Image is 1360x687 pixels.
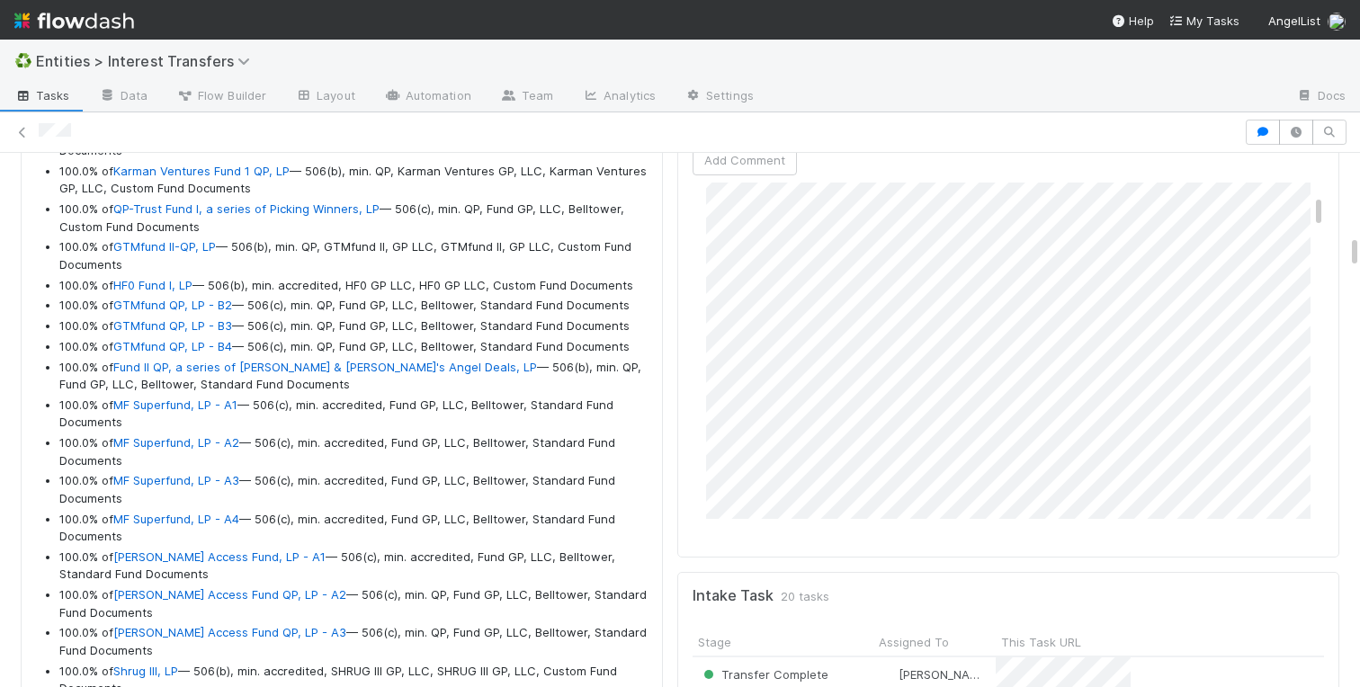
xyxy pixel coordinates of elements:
div: [PERSON_NAME] [881,665,987,683]
li: 100.0% of — 506(c), min. QP, Fund GP, LLC, Belltower, Standard Fund Documents [59,586,648,621]
a: Docs [1282,83,1360,112]
a: Automation [370,83,486,112]
li: 100.0% of — 506(c), min. QP, Fund GP, LLC, Belltower, Standard Fund Documents [59,297,648,315]
a: Team [486,83,568,112]
img: logo-inverted-e16ddd16eac7371096b0.svg [14,5,134,36]
span: Flow Builder [176,86,266,104]
li: 100.0% of — 506(c), min. accredited, Fund GP, LLC, Belltower, Standard Fund Documents [59,472,648,507]
li: 100.0% of — 506(c), min. accredited, Fund GP, LLC, Belltower, Standard Fund Documents [59,549,648,584]
a: MF Superfund, LP - A2 [113,435,239,450]
li: 100.0% of — 506(c), min. QP, Fund GP, LLC, Belltower, Standard Fund Documents [59,317,648,335]
h5: Intake Task [693,587,774,605]
a: [PERSON_NAME] Access Fund QP, LP - A3 [113,625,346,639]
button: Add Comment [693,145,797,175]
li: 100.0% of — 506(c), min. QP, Fund GP, LLC, Belltower, Standard Fund Documents [59,338,648,356]
li: 100.0% of — 506(c), min. QP, Fund GP, LLC, Belltower, Custom Fund Documents [59,201,648,236]
img: avatar_93b89fca-d03a-423a-b274-3dd03f0a621f.png [881,667,896,682]
li: 100.0% of — 506(c), min. accredited, Fund GP, LLC, Belltower, Standard Fund Documents [59,434,648,469]
li: 100.0% of — 506(c), min. accredited, Fund GP, LLC, Belltower, Standard Fund Documents [59,397,648,432]
span: Tasks [14,86,70,104]
img: avatar_abca0ba5-4208-44dd-8897-90682736f166.png [1328,13,1346,31]
a: Data [85,83,162,112]
span: ♻️ [14,53,32,68]
li: 100.0% of — 506(b), min. QP, GTMfund II, GP LLC, GTMfund II, GP LLC, Custom Fund Documents [59,238,648,273]
a: HF0 Fund I, LP [113,278,192,292]
a: Layout [281,83,370,112]
a: GTMfund QP, LP - B3 [113,318,232,333]
span: 20 tasks [781,587,829,605]
a: Analytics [568,83,670,112]
a: QP-Trust Fund I, a series of Picking Winners, LP [113,201,380,216]
li: 100.0% of — 506(b), min. QP, Karman Ventures GP, LLC, Karman Ventures GP, LLC, Custom Fund Documents [59,163,648,198]
div: Transfer Complete [700,665,828,683]
li: 100.0% of — 506(c), min. accredited, Fund GP, LLC, Belltower, Standard Fund Documents [59,511,648,546]
a: Settings [670,83,768,112]
span: My Tasks [1168,13,1239,28]
li: 100.0% of — 506(b), min. accredited, HF0 GP LLC, HF0 GP LLC, Custom Fund Documents [59,277,648,295]
span: Assigned To [879,633,949,651]
a: Fund II QP, a series of [PERSON_NAME] & [PERSON_NAME]'s Angel Deals, LP [113,360,537,374]
a: GTMfund QP, LP - B4 [113,339,232,353]
a: MF Superfund, LP - A4 [113,512,239,526]
a: MF Superfund, LP - A3 [113,473,239,487]
span: Stage [698,633,731,651]
div: Help [1111,12,1154,30]
a: GTMfund QP, LP - B2 [113,298,232,312]
a: [PERSON_NAME] Access Fund, LP - A1 [113,549,326,564]
span: AngelList [1268,13,1320,28]
a: My Tasks [1168,12,1239,30]
a: MF Superfund, LP - A1 [113,397,237,412]
a: Shrug III, LP [113,664,178,678]
span: Entities > Interest Transfers [36,52,259,70]
a: [PERSON_NAME] Access Fund QP, LP - A2 [113,587,346,602]
span: [PERSON_NAME] [899,667,989,682]
a: Karman Ventures Fund 1 QP, LP [113,164,290,178]
li: 100.0% of — 506(b), min. QP, Fund GP, LLC, Belltower, Standard Fund Documents [59,359,648,394]
li: 100.0% of — 506(c), min. QP, Fund GP, LLC, Belltower, Standard Fund Documents [59,624,648,659]
span: This Task URL [1001,633,1081,651]
a: Flow Builder [162,83,281,112]
span: Transfer Complete [700,667,828,682]
a: GTMfund II-QP, LP [113,239,216,254]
